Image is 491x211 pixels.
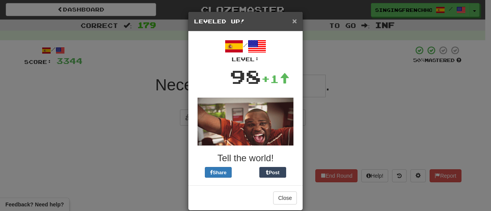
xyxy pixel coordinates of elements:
[230,63,261,90] div: 98
[194,153,297,163] h3: Tell the world!
[273,191,297,204] button: Close
[198,98,293,146] img: anon-dude-dancing-749b357b783eda7f85c51e4a2e1ee5269fc79fcf7d6b6aa88849e9eb2203d151.gif
[194,37,297,63] div: /
[259,167,286,178] button: Post
[194,18,297,25] h5: Leveled Up!
[205,167,232,178] button: Share
[292,17,297,25] button: Close
[292,16,297,25] span: ×
[261,71,290,87] div: +1
[232,167,259,178] iframe: X Post Button
[194,56,297,63] div: Level:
